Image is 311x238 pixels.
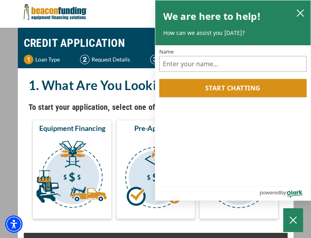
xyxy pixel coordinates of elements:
[163,8,261,24] h2: We are here to help!
[80,55,90,64] img: Step 2
[34,136,110,215] img: Equipment Financing
[259,188,280,198] span: powered
[24,32,288,55] h1: CREDIT APPLICATION
[283,208,303,232] button: Close Chatbox
[159,56,307,72] input: Name
[5,215,23,233] div: Accessibility Menu
[35,55,60,64] p: Loan Type
[39,123,105,133] span: Equipment Financing
[92,55,130,64] p: Request Details
[280,188,286,198] span: by
[163,29,303,37] p: How can we assist you [DATE]?
[159,49,307,54] label: Name
[118,136,194,215] img: Pre-Approval
[29,100,283,114] h4: To start your application, select one of the three options below.
[116,120,195,219] button: Pre-Approval
[294,7,307,18] button: close chatbox
[159,79,307,97] button: Start chatting
[134,123,177,133] span: Pre-Approval
[259,187,311,200] a: Powered by Olark
[29,76,283,94] h2: 1. What Are You Looking For?
[32,120,112,219] button: Equipment Financing
[150,55,160,64] img: Step 3
[24,55,33,64] img: Step 1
